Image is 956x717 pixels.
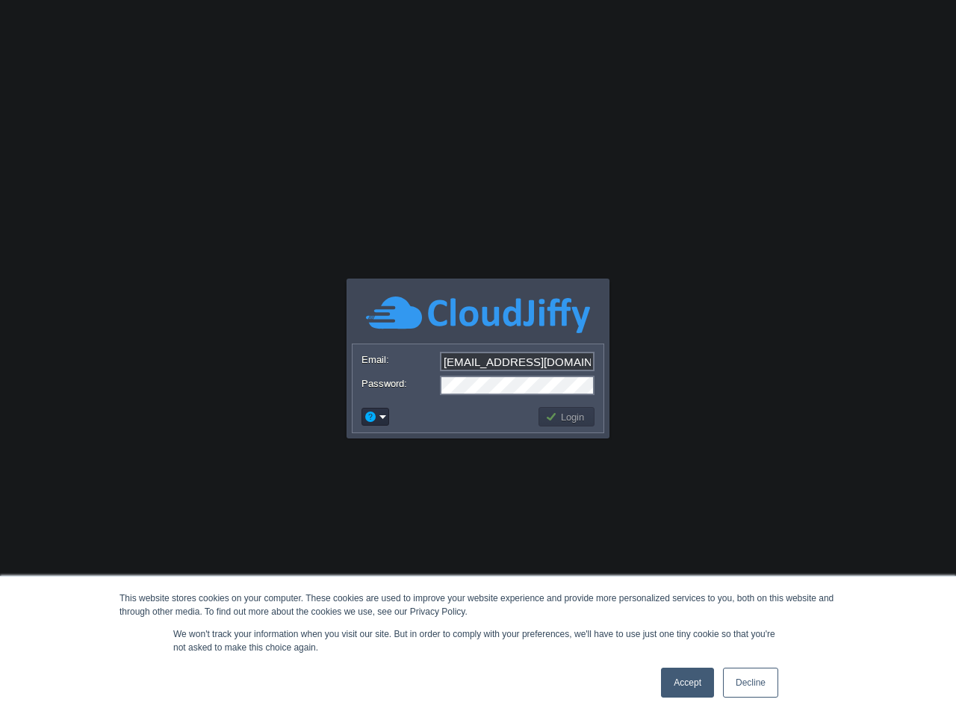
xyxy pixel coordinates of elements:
p: We won't track your information when you visit our site. But in order to comply with your prefere... [173,627,783,654]
label: Password: [361,376,438,391]
div: This website stores cookies on your computer. These cookies are used to improve your website expe... [119,592,836,618]
a: Decline [723,668,778,698]
img: CloudJiffy [366,294,590,335]
label: Email: [361,352,438,367]
a: Accept [661,668,714,698]
button: Login [545,410,589,423]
